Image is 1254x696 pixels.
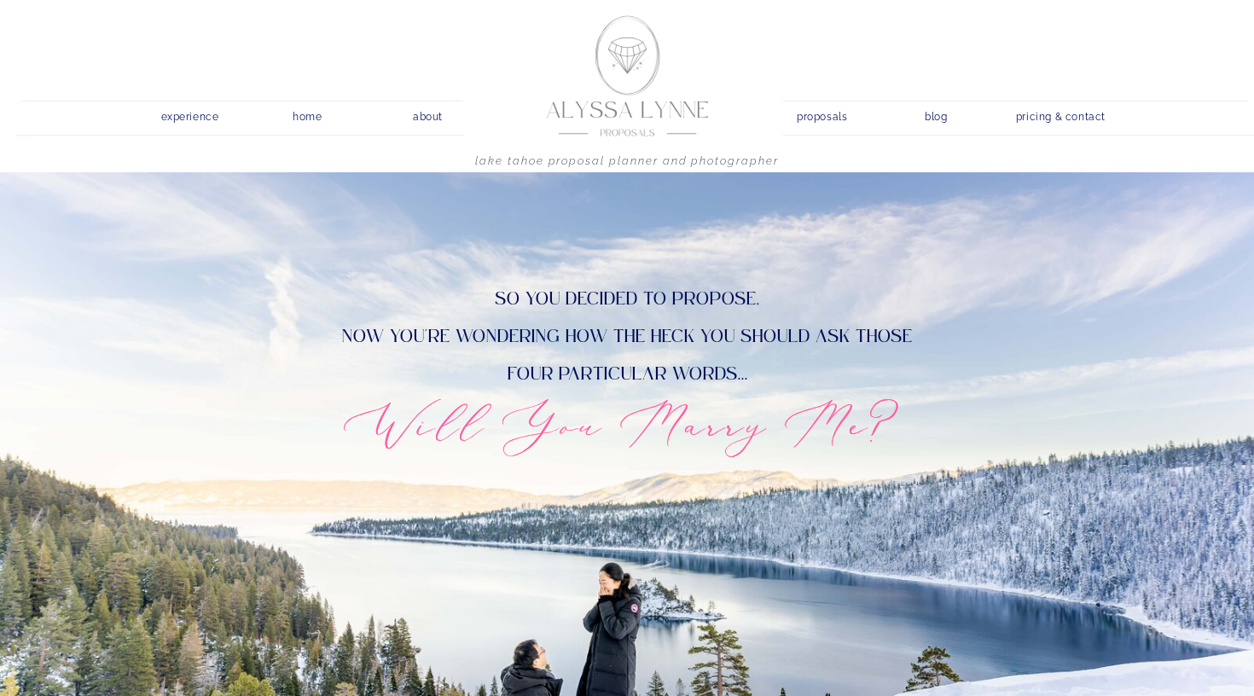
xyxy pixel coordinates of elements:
[276,281,978,389] p: So you decided to propose, now you're wondering how the heck you should ask those four particular...
[283,106,332,122] a: home
[1009,106,1112,130] a: pricing & contact
[797,106,845,122] a: proposals
[403,106,452,122] a: about
[235,389,1019,459] h2: Will You Marry Me?
[363,154,891,176] h1: Lake Tahoe Proposal Planner and Photographer
[149,106,230,122] a: experience
[912,106,961,122] a: blog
